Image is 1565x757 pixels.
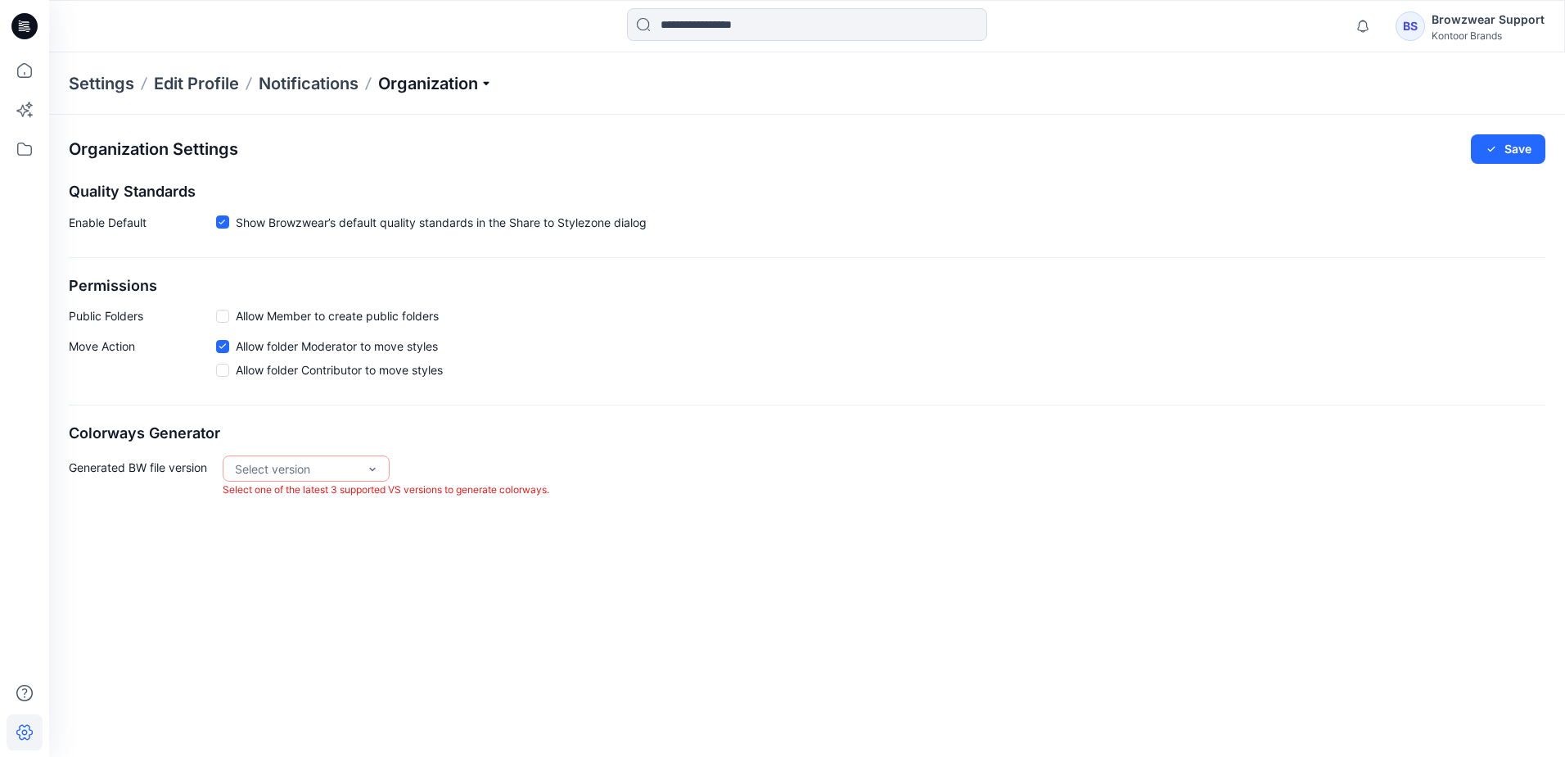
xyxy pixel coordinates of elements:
p: Settings [69,72,134,95]
p: Public Folders [69,307,216,324]
p: Move Action [69,338,216,385]
a: Edit Profile [154,72,239,95]
span: Allow Member to create public folders [236,307,439,324]
span: Show Browzwear’s default quality standards in the Share to Stylezone dialog [236,214,647,231]
h2: Permissions [69,278,1545,295]
span: Allow folder Moderator to move styles [236,338,438,355]
h2: Colorways Generator [69,425,1545,442]
div: BS [1396,11,1425,41]
div: Browzwear Support [1432,10,1545,29]
p: Enable Default [69,214,216,238]
button: Save [1471,134,1545,164]
div: Select version [235,460,358,478]
h2: Quality Standards [69,184,1545,201]
a: Notifications [259,72,359,95]
span: Allow folder Contributor to move styles [236,361,443,378]
p: Select one of the latest 3 supported VS versions to generate colorways. [223,482,549,499]
h2: Organization Settings [69,140,238,159]
p: Generated BW file version [69,456,216,499]
div: Kontoor Brands [1432,29,1545,42]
